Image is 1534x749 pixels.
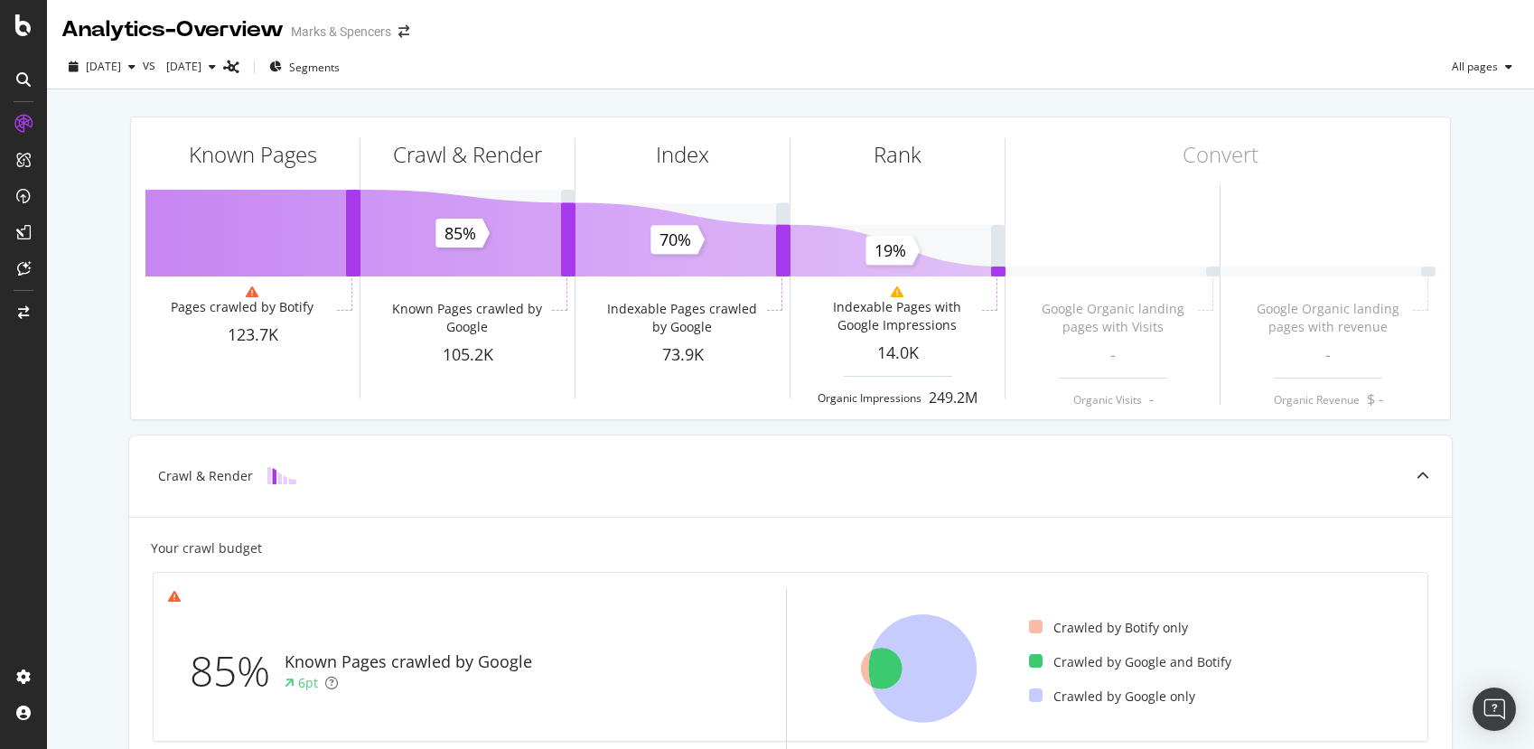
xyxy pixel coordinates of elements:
div: Known Pages [189,139,317,170]
span: Segments [289,60,340,75]
button: All pages [1445,52,1520,81]
div: Open Intercom Messenger [1473,688,1516,731]
div: arrow-right-arrow-left [398,25,409,38]
div: Pages crawled by Botify [171,298,313,316]
button: [DATE] [61,52,143,81]
div: Your crawl budget [151,539,262,557]
div: Rank [874,139,921,170]
span: 2024 Sep. 21st [159,59,201,74]
span: vs [143,56,159,74]
div: Known Pages crawled by Google [285,651,532,674]
button: [DATE] [159,52,223,81]
div: Indexable Pages with Google Impressions [816,298,977,334]
div: 14.0K [790,342,1005,365]
div: 73.9K [575,343,790,367]
div: 85% [190,641,285,701]
div: 249.2M [929,388,977,408]
div: 6pt [298,674,318,692]
div: Known Pages crawled by Google [386,300,547,336]
div: 123.7K [145,323,360,347]
img: block-icon [267,467,296,484]
span: 2025 Sep. 27th [86,59,121,74]
button: Segments [262,52,347,81]
div: 105.2K [360,343,575,367]
div: Crawled by Botify only [1029,619,1188,637]
div: Index [656,139,709,170]
div: Analytics - Overview [61,14,284,45]
div: Crawled by Google and Botify [1029,653,1231,671]
div: Marks & Spencers [291,23,391,41]
div: Crawled by Google only [1029,688,1195,706]
span: All pages [1445,59,1498,74]
div: Indexable Pages crawled by Google [601,300,762,336]
div: Crawl & Render [158,467,253,485]
div: Crawl & Render [393,139,542,170]
div: Organic Impressions [818,390,921,406]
